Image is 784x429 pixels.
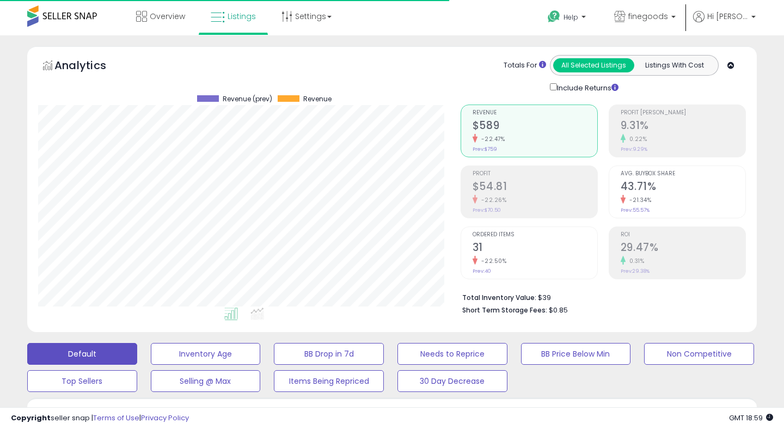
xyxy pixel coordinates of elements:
[151,370,261,392] button: Selling @ Max
[473,110,597,116] span: Revenue
[141,413,189,423] a: Privacy Policy
[473,171,597,177] span: Profit
[542,81,632,94] div: Include Returns
[621,241,745,256] h2: 29.47%
[93,413,139,423] a: Terms of Use
[547,10,561,23] i: Get Help
[521,343,631,365] button: BB Price Below Min
[621,207,650,213] small: Prev: 55.57%
[11,413,189,424] div: seller snap | |
[621,146,647,152] small: Prev: 9.29%
[626,135,647,143] small: 0.22%
[151,343,261,365] button: Inventory Age
[462,293,536,302] b: Total Inventory Value:
[473,232,597,238] span: Ordered Items
[636,407,757,417] p: Listing States:
[473,119,597,134] h2: $589
[626,196,652,204] small: -21.34%
[539,2,597,35] a: Help
[563,13,578,22] span: Help
[644,343,754,365] button: Non Competitive
[462,305,547,315] b: Short Term Storage Fees:
[11,413,51,423] strong: Copyright
[54,58,127,76] h5: Analytics
[228,11,256,22] span: Listings
[27,343,137,365] button: Default
[693,11,756,35] a: Hi [PERSON_NAME]
[223,95,272,103] span: Revenue (prev)
[621,268,650,274] small: Prev: 29.38%
[553,58,634,72] button: All Selected Listings
[729,413,773,423] span: 2025-08-13 18:59 GMT
[477,257,507,265] small: -22.50%
[626,257,645,265] small: 0.31%
[628,11,668,22] span: finegoods
[621,119,745,134] h2: 9.31%
[473,180,597,195] h2: $54.81
[397,370,507,392] button: 30 Day Decrease
[473,268,491,274] small: Prev: 40
[634,58,715,72] button: Listings With Cost
[621,110,745,116] span: Profit [PERSON_NAME]
[549,305,568,315] span: $0.85
[477,135,505,143] small: -22.47%
[473,207,501,213] small: Prev: $70.50
[621,180,745,195] h2: 43.71%
[462,290,738,303] li: $39
[274,343,384,365] button: BB Drop in 7d
[707,11,748,22] span: Hi [PERSON_NAME]
[473,241,597,256] h2: 31
[477,196,507,204] small: -22.26%
[473,146,497,152] small: Prev: $759
[303,95,332,103] span: Revenue
[274,370,384,392] button: Items Being Repriced
[504,60,546,71] div: Totals For
[621,232,745,238] span: ROI
[150,11,185,22] span: Overview
[27,370,137,392] button: Top Sellers
[621,171,745,177] span: Avg. Buybox Share
[397,343,507,365] button: Needs to Reprice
